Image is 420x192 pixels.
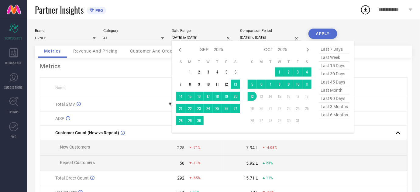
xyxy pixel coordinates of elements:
[293,67,302,77] td: Fri Oct 03 2025
[55,86,65,90] span: Name
[176,104,185,113] td: Sun Sep 21 2025
[60,160,95,165] span: Repeat Customers
[44,49,61,53] span: Metrics
[275,92,284,101] td: Wed Oct 15 2025
[266,80,275,89] td: Tue Oct 07 2025
[275,80,284,89] td: Wed Oct 08 2025
[195,60,204,64] th: Tuesday
[213,80,222,89] td: Thu Sep 11 2025
[302,104,312,113] td: Sat Oct 25 2025
[231,104,240,113] td: Sat Sep 27 2025
[360,4,371,15] div: Open download list
[213,60,222,64] th: Thursday
[319,53,349,62] span: last week
[319,78,349,86] span: last 45 days
[231,60,240,64] th: Saturday
[275,67,284,77] td: Wed Oct 01 2025
[195,92,204,101] td: Tue Sep 16 2025
[302,67,312,77] td: Sat Oct 04 2025
[293,92,302,101] td: Fri Oct 17 2025
[284,60,293,64] th: Thursday
[266,116,275,125] td: Tue Oct 28 2025
[9,110,19,114] span: TRENDS
[195,104,204,113] td: Tue Sep 23 2025
[103,29,164,33] div: Category
[248,60,257,64] th: Sunday
[176,92,185,101] td: Sun Sep 14 2025
[266,176,273,180] span: 11%
[185,80,195,89] td: Mon Sep 08 2025
[195,80,204,89] td: Tue Sep 09 2025
[240,34,301,41] input: Select comparison period
[169,102,185,107] div: ₹ 2.07 L
[177,176,185,180] div: 292
[11,134,17,139] span: FWD
[185,60,195,64] th: Monday
[55,176,89,180] span: Total Order Count
[204,60,213,64] th: Wednesday
[319,111,349,119] span: last 6 months
[319,103,349,111] span: last 3 months
[193,146,201,150] span: -71%
[55,130,119,135] span: Customer Count (New vs Repeat)
[193,176,201,180] span: -65%
[231,67,240,77] td: Sat Sep 06 2025
[275,116,284,125] td: Wed Oct 29 2025
[293,60,302,64] th: Friday
[35,4,84,16] span: Partner Insights
[213,67,222,77] td: Thu Sep 04 2025
[204,67,213,77] td: Wed Sep 03 2025
[248,116,257,125] td: Sun Oct 26 2025
[176,46,184,53] div: Previous month
[248,104,257,113] td: Sun Oct 19 2025
[284,80,293,89] td: Thu Oct 09 2025
[55,116,64,121] span: AISP
[284,116,293,125] td: Thu Oct 30 2025
[266,161,273,165] span: 23%
[257,92,266,101] td: Mon Oct 13 2025
[266,146,277,150] span: -4.08%
[319,94,349,103] span: last 90 days
[257,80,266,89] td: Mon Oct 06 2025
[246,161,258,166] div: 5.92 L
[185,92,195,101] td: Mon Sep 15 2025
[176,80,185,89] td: Sun Sep 07 2025
[204,104,213,113] td: Wed Sep 24 2025
[304,46,312,53] div: Next month
[248,80,257,89] td: Sun Oct 05 2025
[172,29,232,33] div: Date Range
[319,62,349,70] span: last 15 days
[40,63,408,70] div: Metrics
[130,49,177,53] span: Customer And Orders
[5,60,22,65] span: WORKSPACE
[5,85,23,90] span: SUGGESTIONS
[35,29,96,33] div: Brand
[266,60,275,64] th: Tuesday
[213,104,222,113] td: Thu Sep 25 2025
[222,92,231,101] td: Fri Sep 19 2025
[231,92,240,101] td: Sat Sep 20 2025
[246,145,258,150] div: 7.94 L
[308,29,337,39] button: APPLY
[284,67,293,77] td: Thu Oct 02 2025
[302,80,312,89] td: Sat Oct 11 2025
[94,8,103,13] span: PRO
[302,60,312,64] th: Saturday
[193,161,201,165] span: -11%
[5,36,23,40] span: SCORECARDS
[172,34,232,41] input: Select date range
[293,80,302,89] td: Fri Oct 10 2025
[185,104,195,113] td: Mon Sep 22 2025
[319,70,349,78] span: last 30 days
[257,104,266,113] td: Mon Oct 20 2025
[244,176,258,180] div: 15.71 L
[213,92,222,101] td: Thu Sep 18 2025
[180,161,185,166] div: 58
[302,92,312,101] td: Sat Oct 18 2025
[275,104,284,113] td: Wed Oct 22 2025
[319,86,349,94] span: last month
[204,80,213,89] td: Wed Sep 10 2025
[185,67,195,77] td: Mon Sep 01 2025
[240,29,301,33] div: Comparison Period
[176,60,185,64] th: Sunday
